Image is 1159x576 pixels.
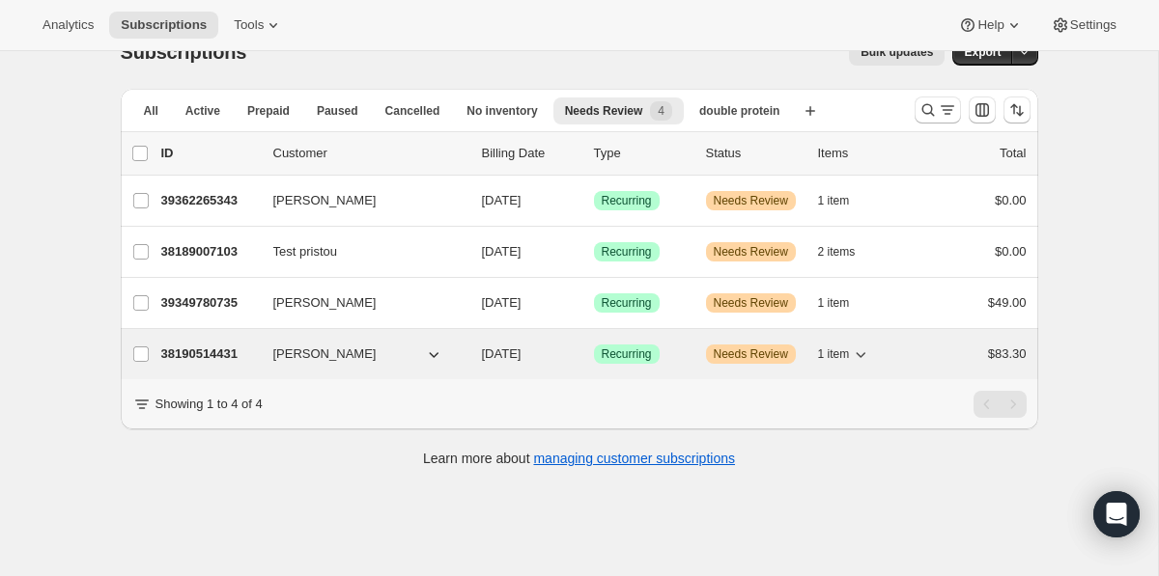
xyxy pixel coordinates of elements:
nav: Pagination [974,391,1027,418]
p: 38190514431 [161,344,258,364]
span: [DATE] [482,193,522,207]
button: Export [952,39,1012,66]
span: All [144,103,158,119]
button: Customize table column order and visibility [969,96,996,123]
span: 2 items [818,244,856,260]
span: double protein [699,103,779,119]
span: [DATE] [482,346,522,361]
p: Learn more about [423,449,735,468]
button: [PERSON_NAME] [262,288,455,318]
button: 1 item [818,341,871,368]
span: $0.00 [995,244,1027,259]
span: Cancelled [385,103,440,119]
button: 1 item [818,187,871,214]
button: Analytics [31,12,105,39]
p: Status [706,144,803,163]
span: Subscriptions [121,41,247,63]
span: Prepaid [247,103,290,119]
span: [PERSON_NAME] [273,344,377,364]
div: 39362265343[PERSON_NAME][DATE]SuccessRecurringWarningNeeds Review1 item$0.00 [161,187,1027,214]
span: [PERSON_NAME] [273,191,377,210]
span: Tools [234,17,264,33]
span: Recurring [602,244,652,260]
button: [PERSON_NAME] [262,339,455,370]
span: $0.00 [995,193,1027,207]
span: 1 item [818,295,850,311]
div: Open Intercom Messenger [1093,491,1140,537]
span: Paused [317,103,358,119]
span: [DATE] [482,244,522,259]
span: Settings [1070,17,1117,33]
button: Search and filter results [915,96,961,123]
span: Needs Review [565,103,643,119]
span: 4 [658,103,664,119]
div: IDCustomerBilling DateTypeStatusItemsTotal [161,144,1027,163]
span: Needs Review [714,244,788,260]
div: 38190514431[PERSON_NAME][DATE]SuccessRecurringWarningNeeds Review1 item$83.30 [161,341,1027,368]
p: 39349780735 [161,293,258,313]
span: Analytics [42,17,94,33]
span: No inventory [466,103,537,119]
button: Test pristou [262,236,455,267]
button: 2 items [818,238,877,265]
span: 1 item [818,346,850,362]
div: Items [818,144,915,163]
span: [DATE] [482,295,522,310]
span: Active [185,103,220,119]
span: Needs Review [714,193,788,208]
button: Subscriptions [109,12,218,39]
button: Bulk updates [849,39,945,66]
p: 38189007103 [161,242,258,261]
span: Subscriptions [121,17,207,33]
button: [PERSON_NAME] [262,185,455,216]
button: Create new view [795,97,826,124]
span: $83.30 [988,346,1027,361]
button: Help [947,12,1034,39]
div: Type [594,144,691,163]
span: Help [977,17,1004,33]
span: [PERSON_NAME] [273,293,377,313]
button: 1 item [818,289,871,316]
p: Customer [273,144,466,163]
span: $49.00 [988,295,1027,310]
span: Bulk updates [861,44,933,60]
span: 1 item [818,193,850,208]
span: Export [964,44,1001,60]
button: Tools [222,12,295,39]
span: Recurring [602,346,652,362]
p: 39362265343 [161,191,258,210]
p: Billing Date [482,144,579,163]
p: Total [1000,144,1026,163]
div: 38189007103Test pristou[DATE]SuccessRecurringWarningNeeds Review2 items$0.00 [161,238,1027,265]
span: Needs Review [714,295,788,311]
span: Test pristou [273,242,337,261]
span: Needs Review [714,346,788,362]
p: ID [161,144,258,163]
p: Showing 1 to 4 of 4 [155,395,263,414]
span: Recurring [602,193,652,208]
a: managing customer subscriptions [533,451,735,466]
div: 39349780735[PERSON_NAME][DATE]SuccessRecurringWarningNeeds Review1 item$49.00 [161,289,1027,316]
button: Sort the results [1004,96,1031,123]
span: Recurring [602,295,652,311]
button: Settings [1039,12,1128,39]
